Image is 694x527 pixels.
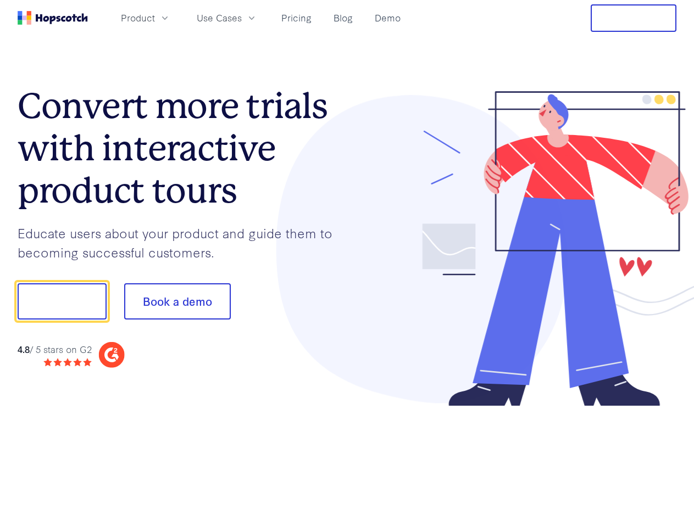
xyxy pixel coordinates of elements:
a: Blog [329,9,357,27]
span: Use Cases [197,11,242,25]
div: / 5 stars on G2 [18,343,92,356]
span: Product [121,11,155,25]
button: Free Trial [591,4,676,32]
a: Home [18,11,88,25]
a: Pricing [277,9,316,27]
h1: Convert more trials with interactive product tours [18,85,347,211]
p: Educate users about your product and guide them to becoming successful customers. [18,223,347,261]
a: Demo [370,9,405,27]
button: Use Cases [190,9,264,27]
button: Book a demo [124,283,231,319]
button: Product [114,9,177,27]
button: Show me! [18,283,107,319]
strong: 4.8 [18,343,30,355]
